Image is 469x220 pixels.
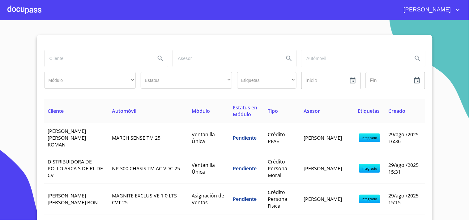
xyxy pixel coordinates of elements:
[233,134,257,141] span: Pendiente
[304,165,342,172] span: [PERSON_NAME]
[192,131,215,145] span: Ventanilla Única
[153,51,168,66] button: Search
[237,72,296,89] div: ​
[268,131,285,145] span: Crédito PFAE
[282,51,296,66] button: Search
[45,50,151,67] input: search
[48,192,98,206] span: [PERSON_NAME] [PERSON_NAME] BON
[48,158,103,179] span: DISTRIBUIDORA DE POLLO ARCA S DE RL DE CV
[389,162,419,175] span: 29/ago./2025 15:31
[410,51,425,66] button: Search
[359,133,380,142] span: integrado
[304,196,342,202] span: [PERSON_NAME]
[301,50,408,67] input: search
[48,108,64,114] span: Cliente
[304,108,320,114] span: Asesor
[233,196,257,202] span: Pendiente
[268,158,287,179] span: Crédito Persona Moral
[112,192,177,206] span: MAGNITE EXCLUSIVE 1 0 LTS CVT 25
[192,162,215,175] span: Ventanilla Única
[399,5,454,15] span: [PERSON_NAME]
[304,134,342,141] span: [PERSON_NAME]
[389,131,419,145] span: 29/ago./2025 16:36
[173,50,279,67] input: search
[141,72,232,89] div: ​
[358,108,380,114] span: Etiquetas
[268,108,278,114] span: Tipo
[389,192,419,206] span: 29/ago./2025 15:15
[359,195,380,203] span: integrado
[112,134,160,141] span: MARCH SENSE TM 25
[192,108,210,114] span: Módulo
[48,128,86,148] span: [PERSON_NAME] [PERSON_NAME] ROMAN
[112,165,180,172] span: NP 300 CHASIS TM AC VDC 25
[44,72,136,89] div: ​
[192,192,224,206] span: Asignación de Ventas
[389,108,406,114] span: Creado
[112,108,136,114] span: Automóvil
[233,104,258,118] span: Estatus en Módulo
[399,5,462,15] button: account of current user
[233,165,257,172] span: Pendiente
[268,189,287,209] span: Crédito Persona Física
[359,164,380,173] span: integrado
